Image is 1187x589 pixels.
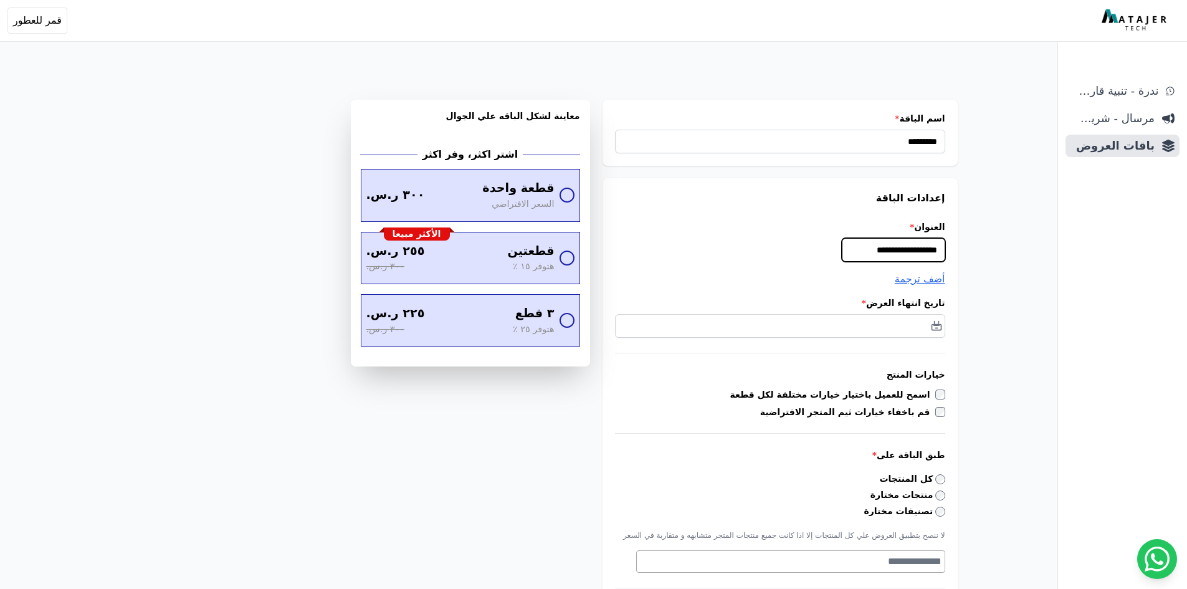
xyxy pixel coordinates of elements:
span: ٣٠٠ ر.س. [366,323,404,337]
span: مرسال - شريط دعاية [1070,110,1155,127]
span: ندرة - تنبية قارب علي النفاذ [1070,82,1158,100]
img: MatajerTech Logo [1102,9,1170,32]
label: تاريخ انتهاء العرض [615,297,945,309]
span: قمر للعطور [13,13,62,28]
h3: خيارات المنتج [615,368,945,381]
h2: اشتر اكثر، وفر اكثر [422,147,518,162]
span: ٣٠٠ ر.س. [366,186,425,204]
label: قم باخفاء خيارات ثيم المتجر الافتراضية [760,406,935,418]
h3: معاينة لشكل الباقه علي الجوال [361,110,580,137]
span: ٢٢٥ ر.س. [366,305,425,323]
label: تصنيفات مختارة [864,505,945,518]
p: لا ننصح بتطبيق العروض علي كل المنتجات إلا اذا كانت جميع منتجات المتجر متشابهه و متقاربة في السعر [615,530,945,540]
span: قطعة واحدة [482,180,554,198]
span: هتوفر ٢٥ ٪ [513,323,555,337]
span: قطعتين [507,242,554,261]
button: أضف ترجمة [895,272,945,287]
span: باقات العروض [1070,137,1155,155]
span: السعر الافتراضي [492,198,554,211]
label: اسم الباقة [615,112,945,125]
input: تصنيفات مختارة [935,507,945,517]
input: منتجات مختارة [935,491,945,500]
span: أضف ترجمة [895,273,945,285]
textarea: Search [637,554,941,569]
span: ٢٥٥ ر.س. [366,242,425,261]
label: طبق الباقة على [615,449,945,461]
button: قمر للعطور [7,7,67,34]
label: العنوان [615,221,945,233]
input: كل المنتجات [935,474,945,484]
span: ٣ قطع [515,305,555,323]
span: هتوفر ١٥ ٪ [513,260,555,274]
h3: إعدادات الباقة [615,191,945,206]
span: ٣٠٠ ر.س. [366,260,404,274]
label: كل المنتجات [880,472,945,486]
div: الأكثر مبيعا [384,227,450,241]
label: اسمح للعميل باختيار خيارات مختلفة لكل قطعة [730,388,935,401]
label: منتجات مختارة [870,489,945,502]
